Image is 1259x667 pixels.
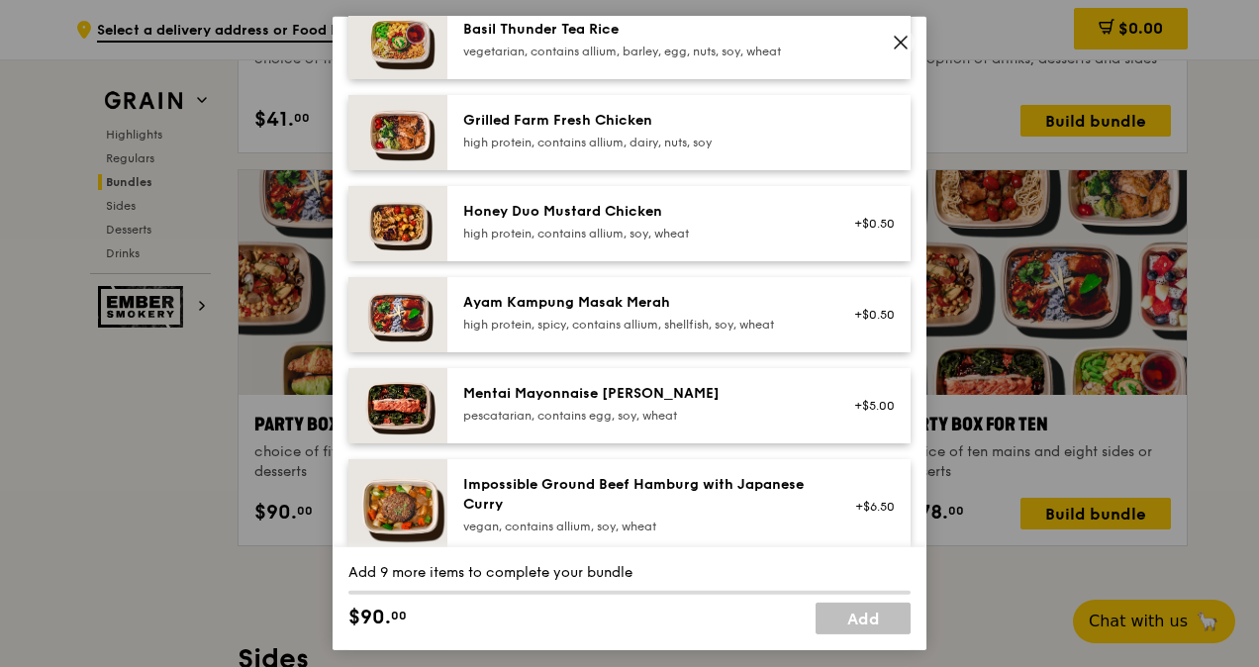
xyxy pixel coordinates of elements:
span: 00 [391,608,407,623]
div: +$5.00 [842,398,895,414]
div: vegetarian, contains allium, barley, egg, nuts, soy, wheat [463,44,819,59]
div: vegan, contains allium, soy, wheat [463,519,819,534]
div: Honey Duo Mustard Chicken [463,202,819,222]
div: high protein, contains allium, dairy, nuts, soy [463,135,819,150]
div: Ayam Kampung Masak Merah [463,293,819,313]
div: Mentai Mayonnaise [PERSON_NAME] [463,384,819,404]
div: high protein, contains allium, soy, wheat [463,226,819,241]
div: +$6.50 [842,499,895,515]
div: high protein, spicy, contains allium, shellfish, soy, wheat [463,317,819,333]
div: Impossible Ground Beef Hamburg with Japanese Curry [463,475,819,515]
div: +$0.50 [842,216,895,232]
img: daily_normal_HORZ-Basil-Thunder-Tea-Rice.jpg [348,4,447,79]
div: Grilled Farm Fresh Chicken [463,111,819,131]
img: daily_normal_HORZ-Grilled-Farm-Fresh-Chicken.jpg [348,95,447,170]
div: Add 9 more items to complete your bundle [348,563,911,583]
div: Basil Thunder Tea Rice [463,20,819,40]
div: pescatarian, contains egg, soy, wheat [463,408,819,424]
img: daily_normal_Mentai-Mayonnaise-Aburi-Salmon-HORZ.jpg [348,368,447,443]
img: daily_normal_Ayam_Kampung_Masak_Merah_Horizontal_.jpg [348,277,447,352]
span: $90. [348,603,391,632]
a: Add [816,603,911,634]
img: daily_normal_HORZ-Impossible-Hamburg-With-Japanese-Curry.jpg [348,459,447,554]
img: daily_normal_Honey_Duo_Mustard_Chicken__Horizontal_.jpg [348,186,447,261]
div: +$0.50 [842,307,895,323]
